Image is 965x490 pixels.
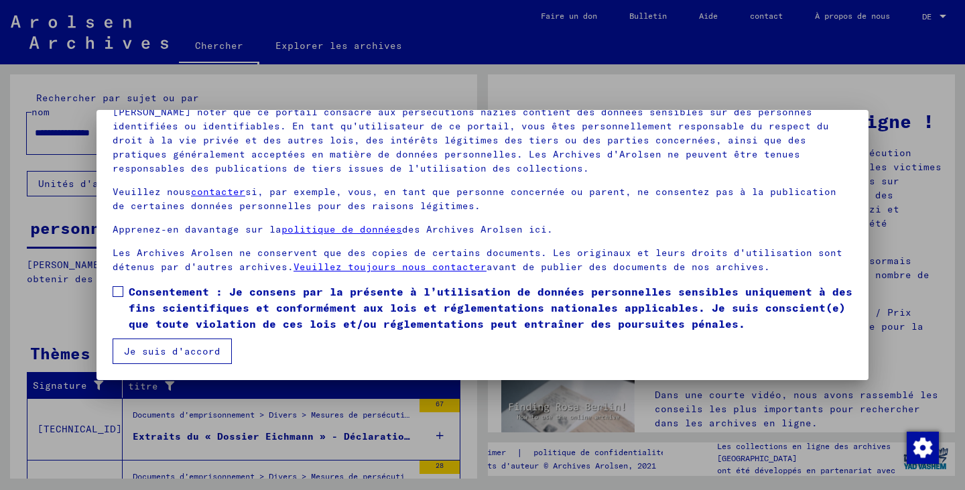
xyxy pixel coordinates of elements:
font: avant de publier des documents de nos archives. [487,261,770,273]
font: Apprenez-en davantage sur la [113,223,281,235]
font: Veuillez nous [113,186,191,198]
font: Consentement : Je consens par la présente à l’utilisation de données personnelles sensibles uniqu... [129,285,852,330]
font: Les Archives Arolsen ne conservent que des copies de certains documents. Les originaux et leurs d... [113,247,842,273]
font: si, par exemple, vous, en tant que personne concernée ou parent, ne consentez pas à la publicatio... [113,186,836,212]
button: Je suis d'accord [113,339,232,364]
div: Modifier le consentement [906,431,938,463]
a: Veuillez toujours nous contacter [294,261,487,273]
img: Modifier le consentement [907,432,939,464]
font: Je suis d'accord [124,345,220,357]
a: contacter [191,186,245,198]
a: politique de données [281,223,402,235]
font: des Archives Arolsen ici. [402,223,553,235]
font: [PERSON_NAME] noter que ce portail consacré aux persécutions nazies contient des données sensible... [113,106,829,174]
